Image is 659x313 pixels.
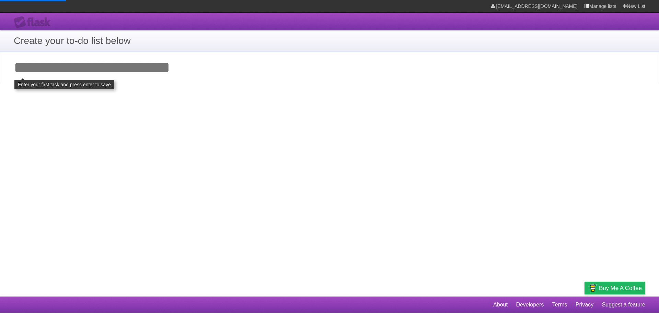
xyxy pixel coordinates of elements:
[585,282,645,294] a: Buy me a coffee
[516,298,544,311] a: Developers
[14,16,55,29] div: Flask
[599,282,642,294] span: Buy me a coffee
[493,298,508,311] a: About
[552,298,567,311] a: Terms
[588,282,597,294] img: Buy me a coffee
[602,298,645,311] a: Suggest a feature
[576,298,593,311] a: Privacy
[14,34,645,48] h1: Create your to-do list below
